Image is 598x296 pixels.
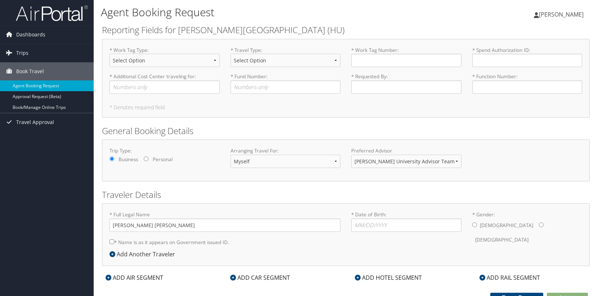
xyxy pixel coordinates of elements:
div: ADD CAR SEGMENT [227,273,294,282]
label: Business [119,156,138,163]
input: * Gender:[DEMOGRAPHIC_DATA][DEMOGRAPHIC_DATA] [539,222,544,227]
label: [DEMOGRAPHIC_DATA] [475,233,528,247]
label: Personal [153,156,173,163]
label: Arranging Travel For: [231,147,341,154]
input: * Name is as it appears on Government issued ID. [110,239,114,244]
h2: General Booking Details [102,125,590,137]
label: * Date of Birth: [351,211,461,231]
span: Dashboards [16,26,45,44]
label: * Requested By : [351,73,461,93]
label: * Function Number : [472,73,583,93]
label: * Full Legal Name [110,211,340,231]
a: [PERSON_NAME] [534,4,591,25]
label: Trip Type: [110,147,220,154]
h2: Reporting Fields for [PERSON_NAME][GEOGRAPHIC_DATA] (HU) [102,24,590,36]
span: Travel Approval [16,113,54,131]
select: * Work Tag Type: [110,54,220,67]
div: ADD HOTEL SEGMENT [351,273,425,282]
input: * Function Number: [472,80,583,94]
span: Trips [16,44,28,62]
input: * Additional Cost Center traveling for: [110,80,220,94]
label: * Fund Number : [231,73,341,93]
div: ADD AIR SEGMENT [102,273,167,282]
label: Preferred Advisor [351,147,461,154]
span: Book Travel [16,62,44,80]
label: [DEMOGRAPHIC_DATA] [480,218,533,232]
label: * Additional Cost Center traveling for : [110,73,220,93]
input: * Full Legal Name [110,218,340,232]
label: * Spend Authorization ID : [472,47,583,67]
input: * Spend Authorization ID: [472,54,583,67]
div: Add Another Traveler [110,250,179,259]
input: * Gender:[DEMOGRAPHIC_DATA][DEMOGRAPHIC_DATA] [472,222,477,227]
input: * Fund Number: [231,80,341,94]
h1: Agent Booking Request [101,5,428,20]
label: * Travel Type : [231,47,341,73]
label: * Gender: [472,211,583,247]
h5: * Denotes required field [110,105,582,110]
label: * Work Tag Type : [110,47,220,73]
img: airportal-logo.png [16,5,88,22]
label: * Name is as it appears on Government issued ID. [110,235,229,249]
span: [PERSON_NAME] [539,10,584,18]
h2: Traveler Details [102,189,590,201]
select: * Travel Type: [231,54,341,67]
input: * Work Tag Number: [351,54,461,67]
label: * Work Tag Number : [351,47,461,67]
div: ADD RAIL SEGMENT [476,273,544,282]
input: * Date of Birth: [351,218,461,232]
input: * Requested By: [351,80,461,94]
